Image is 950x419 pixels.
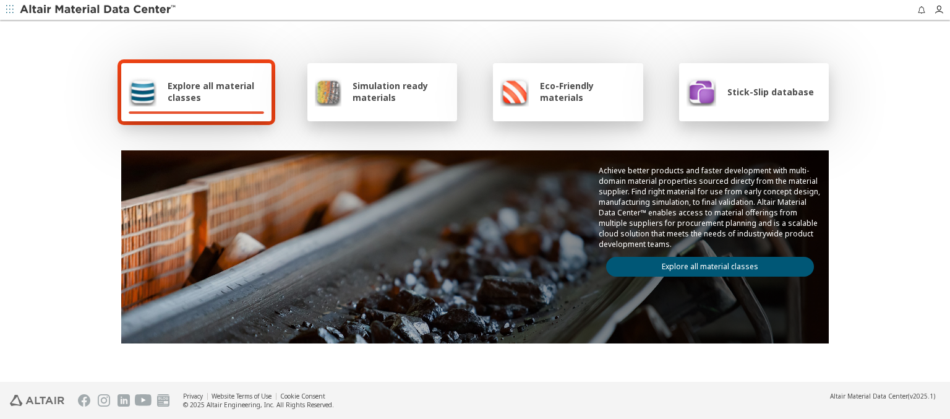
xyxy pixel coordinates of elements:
[830,392,908,400] span: Altair Material Data Center
[830,392,935,400] div: (v2025.1)
[540,80,635,103] span: Eco-Friendly materials
[606,257,814,277] a: Explore all material classes
[212,392,272,400] a: Website Terms of Use
[168,80,264,103] span: Explore all material classes
[129,77,156,106] img: Explore all material classes
[315,77,341,106] img: Simulation ready materials
[727,86,814,98] span: Stick-Slip database
[183,392,203,400] a: Privacy
[599,165,821,249] p: Achieve better products and faster development with multi-domain material properties sourced dire...
[687,77,716,106] img: Stick-Slip database
[20,4,178,16] img: Altair Material Data Center
[280,392,325,400] a: Cookie Consent
[353,80,450,103] span: Simulation ready materials
[500,77,529,106] img: Eco-Friendly materials
[183,400,334,409] div: © 2025 Altair Engineering, Inc. All Rights Reserved.
[10,395,64,406] img: Altair Engineering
